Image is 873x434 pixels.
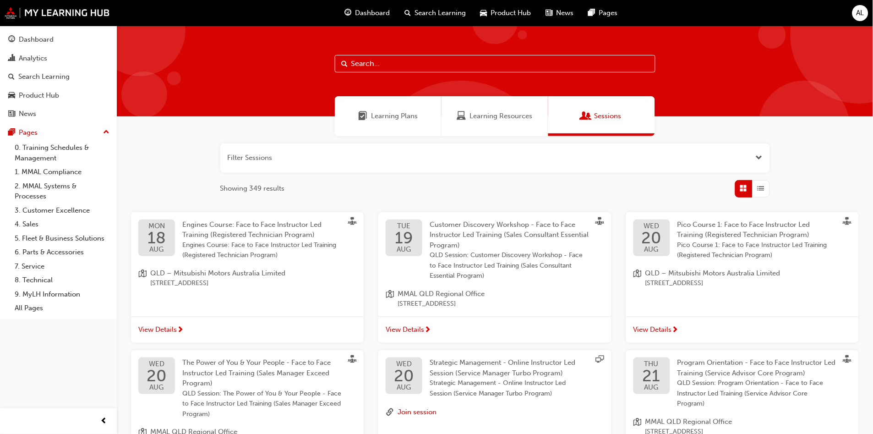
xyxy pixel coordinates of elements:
[852,5,868,21] button: AL
[11,273,113,287] a: 8. Technical
[394,384,414,391] span: AUG
[8,73,15,81] span: search-icon
[11,245,113,259] a: 6. Parts & Accessories
[394,368,414,384] span: 20
[633,268,851,289] a: location-iconQLD – Mitsubishi Motors Australia Limited[STREET_ADDRESS]
[386,406,394,418] span: link-icon
[642,230,662,246] span: 20
[8,55,15,63] span: chart-icon
[424,326,431,335] span: next-icon
[147,230,166,246] span: 18
[404,7,411,19] span: search-icon
[131,317,364,343] a: View Details
[633,220,851,261] a: WED20AUGPico Course 1: Face to Face Instructor Led Training (Registered Technician Program)Pico C...
[430,250,589,281] span: QLD Session: Customer Discovery Workshop - Face to Face Instructor Led Training (Sales Consultant...
[430,358,575,377] span: Strategic Management - Online Instructor Led Session (Service Manager Turbo Program)
[415,8,466,18] span: Search Learning
[4,124,113,141] button: Pages
[378,212,611,343] button: TUE19AUGCustomer Discovery Workshop - Face to Face Instructor Led Training (Sales Consultant Esse...
[595,111,622,121] span: Sessions
[756,153,763,163] button: Open the filter
[442,96,548,136] a: Learning ResourcesLearning Resources
[4,87,113,104] a: Product Hub
[177,326,184,335] span: next-icon
[557,8,574,18] span: News
[633,268,642,289] span: location-icon
[397,4,473,22] a: search-iconSearch Learning
[150,278,285,289] span: [STREET_ADDRESS]
[11,203,113,218] a: 3. Customer Excellence
[589,7,595,19] span: pages-icon
[642,246,662,253] span: AUG
[677,240,837,261] span: Pico Course 1: Face to Face Instructor Led Training (Registered Technician Program)
[643,384,660,391] span: AUG
[19,53,47,64] div: Analytics
[626,317,859,343] a: View Details
[843,217,851,227] span: sessionType_FACE_TO_FACE-icon
[8,129,15,137] span: pages-icon
[548,96,655,136] a: SessionsSessions
[582,111,591,121] span: Sessions
[11,217,113,231] a: 4. Sales
[19,109,36,119] div: News
[337,4,397,22] a: guage-iconDashboard
[8,36,15,44] span: guage-icon
[147,368,167,384] span: 20
[11,259,113,274] a: 7. Service
[344,7,351,19] span: guage-icon
[740,183,747,194] span: Grid
[645,417,732,427] span: MMAL QLD Regional Office
[645,268,780,279] span: QLD – Mitsubishi Motors Australia Limited
[642,223,662,230] span: WED
[19,127,38,138] div: Pages
[645,278,780,289] span: [STREET_ADDRESS]
[4,29,113,124] button: DashboardAnalyticsSearch LearningProduct HubNews
[348,217,356,227] span: sessionType_FACE_TO_FACE-icon
[5,7,110,19] img: mmal
[386,357,604,399] a: WED20AUGStrategic Management - Online Instructor Led Session (Service Manager Turbo Program)Strat...
[677,220,810,239] span: Pico Course 1: Face to Face Instructor Led Training (Registered Technician Program)
[677,358,836,377] span: Program Orientation - Face to Face Instructor Led Training (Service Advisor Core Program)
[101,416,108,427] span: prev-icon
[386,289,604,309] a: location-iconMMAL QLD Regional Office[STREET_ADDRESS]
[147,246,166,253] span: AUG
[4,105,113,122] a: News
[358,111,367,121] span: Learning Plans
[643,361,660,368] span: THU
[19,90,59,101] div: Product Hub
[596,217,604,227] span: sessionType_FACE_TO_FACE-icon
[131,212,364,343] button: MON18AUGEngines Course: Face to Face Instructor Led Training (Registered Technician Program)Engin...
[182,358,331,387] span: The Power of You & Your People - Face to Face Instructor Led Training (Sales Manager Exceed Program)
[182,389,342,420] span: QLD Session: The Power of You & Your People - Face to Face Instructor Led Training (Sales Manager...
[394,361,414,368] span: WED
[643,368,660,384] span: 21
[378,317,611,343] a: View Details
[843,355,851,365] span: sessionType_FACE_TO_FACE-icon
[355,8,390,18] span: Dashboard
[626,212,859,343] button: WED20AUGPico Course 1: Face to Face Instructor Led Training (Registered Technician Program)Pico C...
[150,268,285,279] span: QLD – Mitsubishi Motors Australia Limited
[677,378,837,409] span: QLD Session: Program Orientation - Face to Face Instructor Led Training (Service Advisor Core Pro...
[473,4,539,22] a: car-iconProduct Hub
[348,355,356,365] span: sessionType_FACE_TO_FACE-icon
[4,31,113,48] a: Dashboard
[581,4,625,22] a: pages-iconPages
[342,59,348,69] span: Search
[335,55,655,72] input: Search...
[147,384,167,391] span: AUG
[103,126,109,138] span: up-icon
[857,8,864,18] span: AL
[470,111,533,121] span: Learning Resources
[480,7,487,19] span: car-icon
[11,301,113,315] a: All Pages
[335,96,442,136] a: Learning PlansLearning Plans
[11,287,113,302] a: 9. MyLH Information
[398,289,485,299] span: MMAL QLD Regional Office
[147,223,166,230] span: MON
[386,289,394,309] span: location-icon
[398,299,485,309] span: [STREET_ADDRESS]
[220,183,285,194] span: Showing 349 results
[138,220,356,261] a: MON18AUGEngines Course: Face to Face Instructor Led Training (Registered Technician Program)Engin...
